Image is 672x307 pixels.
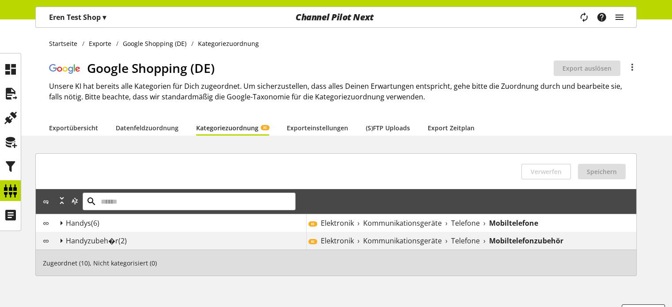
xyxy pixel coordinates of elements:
span: (6) [91,218,99,228]
nav: main navigation [35,7,637,28]
span: › [357,218,360,228]
span: Elektronik [321,218,354,228]
span: Kommunikationsgeräte [363,235,442,246]
b: Mobiltelefone [489,218,538,228]
button: Speichern [578,164,626,179]
a: KategoriezuordnungKI [196,123,269,133]
span: › [357,235,360,246]
div: Handyzubeh�r [66,235,306,246]
a: Exporte [84,39,116,48]
a: Exporteinstellungen [287,123,348,133]
span: (2) [118,236,127,246]
a: Startseite [49,39,82,48]
span: Telefone [451,218,480,228]
button: Verwerfen [521,164,571,179]
h2: Unsere KI hat bereits alle Kategorien für Dich zugeordnet. Um sicherzustellen, dass alles Deinen ... [49,81,637,102]
span: › [445,235,448,246]
a: Exportübersicht [49,123,98,133]
span: Handyzubeh�r [66,236,118,246]
a: Export Zeitplan [428,123,475,133]
a: Datenfeldzuordnung [116,123,178,133]
span: KI [311,221,315,227]
a: (S)FTP Uploads [366,123,410,133]
span: Elektronik [321,235,354,246]
span: ▾ [103,12,106,22]
p: Eren Test Shop [49,12,106,23]
div: Zugeordnet (10), Nicht kategorisiert (0) [35,250,637,276]
span: › [483,235,486,246]
span: Exporte [89,39,111,48]
button: Export auslösen [554,61,620,76]
span: Kommunikationsgeräte [363,218,442,228]
div: Handys [66,218,306,228]
div: Elektronik › Kommunikationsgeräte › Telefone › Mobiltelefone [321,218,636,228]
span: Export auslösen [562,64,611,73]
span: Telefone [451,235,480,246]
h1: Google Shopping (DE) [87,59,554,77]
span: Startseite [49,39,77,48]
span: Verwerfen [531,167,562,176]
b: Mobiltelefonzubehör [489,235,563,246]
span: Speichern [587,167,617,176]
div: Elektronik › Kommunikationsgeräte › Telefone › Mobiltelefonzubehör [321,235,636,246]
span: KI [311,239,315,244]
span: › [445,218,448,228]
span: KI [263,125,267,130]
span: Handys [66,218,91,228]
img: logo [49,62,80,74]
span: › [483,218,486,228]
